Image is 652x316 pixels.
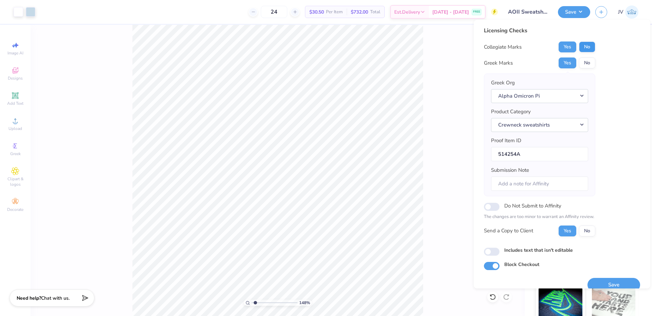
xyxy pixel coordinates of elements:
label: Submission Note [491,166,529,174]
button: Save [558,6,590,18]
label: Block Checkout [504,261,539,268]
img: Jo Vincent [625,5,638,19]
div: Send a Copy to Client [484,227,533,235]
input: Add a note for Affinity [491,177,588,191]
div: Collegiate Marks [484,43,522,51]
div: Licensing Checks [484,27,595,35]
button: Yes [559,57,576,68]
span: Add Text [7,101,23,106]
strong: Need help? [17,295,41,301]
div: Greek Marks [484,59,513,67]
span: Per Item [326,9,343,16]
span: 148 % [299,300,310,306]
label: Product Category [491,108,531,116]
a: JV [618,5,638,19]
button: Save [587,278,640,292]
button: Yes [559,41,576,52]
span: FREE [473,10,480,14]
span: Designs [8,76,23,81]
span: $30.50 [309,9,324,16]
label: Includes text that isn't editable [504,247,573,254]
span: Clipart & logos [3,176,27,187]
span: Total [370,9,380,16]
button: No [579,41,595,52]
button: No [579,57,595,68]
span: Upload [8,126,22,131]
button: Alpha Omicron Pi [491,89,588,103]
span: JV [618,8,623,16]
span: Greek [10,151,21,156]
span: Image AI [7,50,23,56]
button: Crewneck sweatshirts [491,118,588,132]
span: $732.00 [351,9,368,16]
label: Do Not Submit to Affinity [504,201,561,210]
span: Est. Delivery [394,9,420,16]
input: Untitled Design [503,5,553,19]
span: Chat with us. [41,295,70,301]
span: Decorate [7,207,23,212]
label: Proof Item ID [491,137,521,145]
button: No [579,226,595,236]
input: – – [261,6,287,18]
button: Yes [559,226,576,236]
p: The changes are too minor to warrant an Affinity review. [484,214,595,220]
span: [DATE] - [DATE] [432,9,469,16]
label: Greek Org [491,79,515,87]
